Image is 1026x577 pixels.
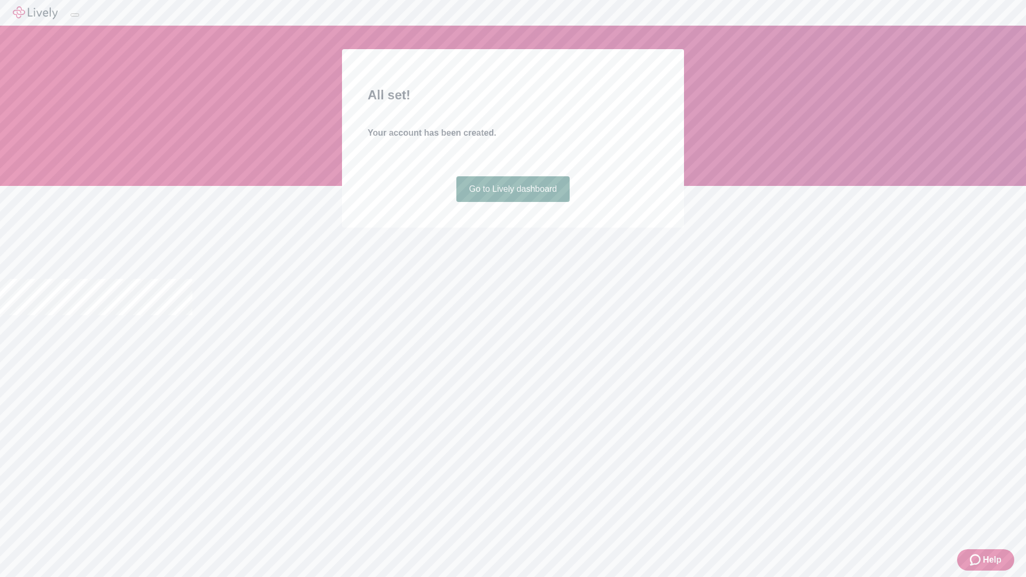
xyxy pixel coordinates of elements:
[368,127,658,139] h4: Your account has been created.
[13,6,58,19] img: Lively
[71,13,79,17] button: Log out
[368,85,658,105] h2: All set!
[970,553,983,566] svg: Zendesk support icon
[456,176,570,202] a: Go to Lively dashboard
[983,553,1001,566] span: Help
[957,549,1014,571] button: Zendesk support iconHelp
